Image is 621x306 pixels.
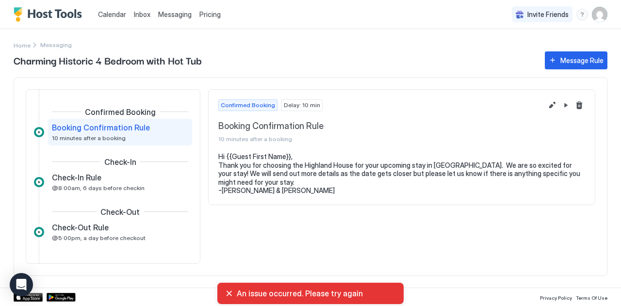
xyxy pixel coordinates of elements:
[158,9,192,19] a: Messaging
[592,7,607,22] div: User profile
[237,289,396,298] span: An issue occurred. Please try again
[104,157,136,167] span: Check-In
[14,40,31,50] div: Breadcrumb
[52,134,126,142] span: 10 minutes after a booking
[52,173,101,182] span: Check-In Rule
[199,10,221,19] span: Pricing
[98,9,126,19] a: Calendar
[134,9,150,19] a: Inbox
[576,9,588,20] div: menu
[98,10,126,18] span: Calendar
[527,10,569,19] span: Invite Friends
[52,234,146,242] span: @5:00pm, a day before checkout
[52,184,145,192] span: @8:00am, 6 days before checkin
[10,273,33,296] div: Open Intercom Messenger
[545,51,607,69] button: Message Rule
[573,99,585,111] button: Delete message rule
[134,10,150,18] span: Inbox
[100,207,140,217] span: Check-Out
[52,223,109,232] span: Check-Out Rule
[546,99,558,111] button: Edit message rule
[14,53,535,67] span: Charming Historic 4 Bedroom with Hot Tub
[218,135,542,143] span: 10 minutes after a booking
[284,101,320,110] span: Delay: 10 min
[14,42,31,49] span: Home
[85,107,156,117] span: Confirmed Booking
[14,40,31,50] a: Home
[52,123,150,132] span: Booking Confirmation Rule
[560,55,604,65] div: Message Rule
[158,10,192,18] span: Messaging
[221,101,275,110] span: Confirmed Booking
[14,7,86,22] a: Host Tools Logo
[560,99,572,111] button: Pause Message Rule
[218,152,585,195] pre: Hi {{Guest First Name}}, Thank you for choosing the Highland House for your upcoming stay in [GEO...
[40,41,72,48] span: Breadcrumb
[218,121,542,132] span: Booking Confirmation Rule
